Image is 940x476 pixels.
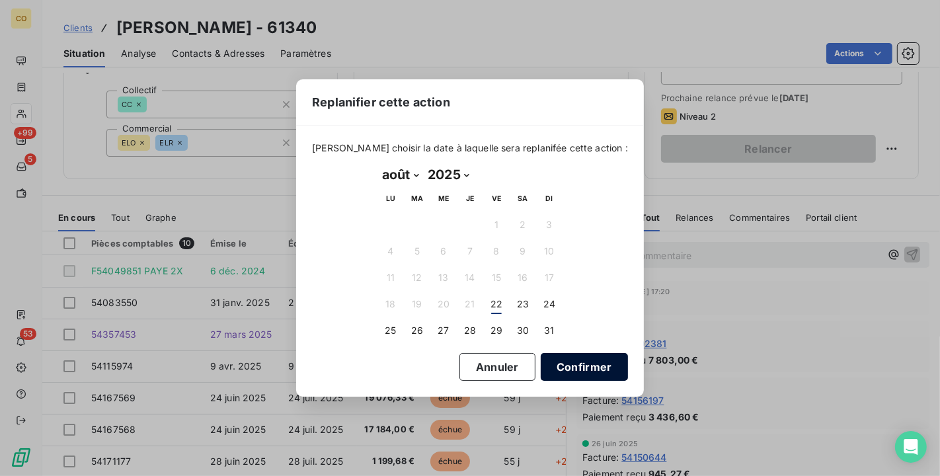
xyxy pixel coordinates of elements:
button: 2 [510,212,536,238]
button: 17 [536,264,563,291]
button: 1 [483,212,510,238]
button: 16 [510,264,536,291]
button: 24 [536,291,563,317]
button: 29 [483,317,510,344]
button: 10 [536,238,563,264]
button: 6 [430,238,457,264]
button: 19 [404,291,430,317]
th: lundi [377,185,404,212]
button: 4 [377,238,404,264]
th: mercredi [430,185,457,212]
th: mardi [404,185,430,212]
span: Replanifier cette action [312,93,450,111]
div: Open Intercom Messenger [895,431,927,463]
span: [PERSON_NAME] choisir la date à laquelle sera replanifée cette action : [312,141,628,155]
button: 11 [377,264,404,291]
button: 8 [483,238,510,264]
button: 7 [457,238,483,264]
button: 28 [457,317,483,344]
button: 22 [483,291,510,317]
button: 14 [457,264,483,291]
button: Confirmer [541,353,628,381]
button: 18 [377,291,404,317]
button: 27 [430,317,457,344]
th: dimanche [536,185,563,212]
th: vendredi [483,185,510,212]
button: 3 [536,212,563,238]
button: 26 [404,317,430,344]
th: jeudi [457,185,483,212]
button: 23 [510,291,536,317]
button: 30 [510,317,536,344]
button: 25 [377,317,404,344]
button: 12 [404,264,430,291]
th: samedi [510,185,536,212]
button: 31 [536,317,563,344]
button: 20 [430,291,457,317]
button: 5 [404,238,430,264]
button: 21 [457,291,483,317]
button: Annuler [459,353,535,381]
button: 13 [430,264,457,291]
button: 9 [510,238,536,264]
button: 15 [483,264,510,291]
